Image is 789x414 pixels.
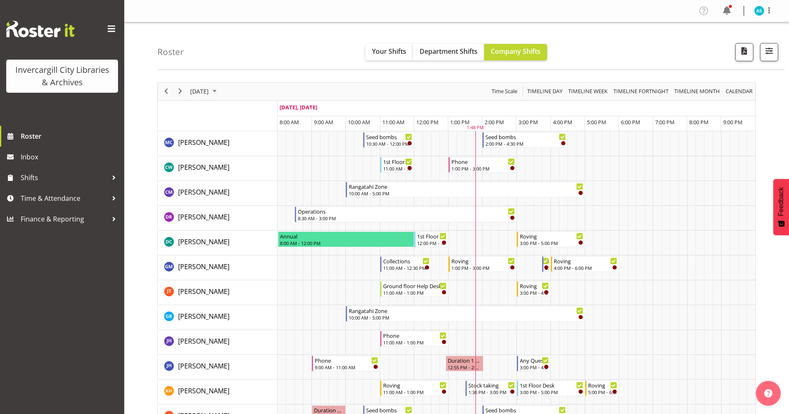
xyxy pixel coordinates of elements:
[526,86,564,96] button: Timeline Day
[383,339,446,346] div: 11:00 AM - 1:00 PM
[451,165,515,172] div: 1:00 PM - 3:00 PM
[158,330,277,355] td: Jill Harpur resource
[158,355,277,380] td: Jillian Hunter resource
[383,331,446,339] div: Phone
[178,237,229,247] a: [PERSON_NAME]
[449,256,517,272] div: Gabriel McKay Smith"s event - Roving Begin From Thursday, September 25, 2025 at 1:00:00 PM GMT+12...
[315,364,378,371] div: 9:00 AM - 11:00 AM
[178,188,229,197] span: [PERSON_NAME]
[372,47,406,56] span: Your Shifts
[490,86,519,96] button: Time Scale
[673,86,721,96] button: Timeline Month
[314,406,344,414] div: Duration 1 hours - [PERSON_NAME]
[161,86,172,96] button: Previous
[173,83,187,100] div: next period
[655,118,675,126] span: 7:00 PM
[383,381,446,389] div: Roving
[466,380,517,396] div: Kaela Harley"s event - Stock taking Begin From Thursday, September 25, 2025 at 1:30:00 PM GMT+12:...
[542,256,551,272] div: Gabriel McKay Smith"s event - New book tagging Begin From Thursday, September 25, 2025 at 3:45:00...
[158,231,277,255] td: Donald Cunningham resource
[383,289,446,296] div: 11:00 AM - 1:00 PM
[348,118,370,126] span: 10:00 AM
[554,265,617,271] div: 4:00 PM - 6:00 PM
[554,257,617,265] div: Roving
[158,131,277,156] td: Aurora Catu resource
[417,232,446,240] div: 1st Floor Desk
[725,86,753,96] span: calendar
[278,231,415,247] div: Donald Cunningham"s event - Annual Begin From Thursday, September 25, 2025 at 8:00:00 AM GMT+12:0...
[380,281,449,297] div: Glen Tomlinson"s event - Ground floor Help Desk Begin From Thursday, September 25, 2025 at 11:00:...
[178,361,229,371] a: [PERSON_NAME]
[178,187,229,197] a: [PERSON_NAME]
[485,132,566,141] div: Seed bombs
[520,282,549,290] div: Roving
[314,118,333,126] span: 9:00 AM
[178,163,229,172] span: [PERSON_NAME]
[764,389,772,397] img: help-xxl-2.png
[485,118,504,126] span: 2:00 PM
[187,83,222,100] div: September 25, 2025
[420,47,478,56] span: Department Shifts
[451,157,515,166] div: Phone
[178,361,229,371] span: [PERSON_NAME]
[449,157,517,173] div: Catherine Wilson"s event - Phone Begin From Thursday, September 25, 2025 at 1:00:00 PM GMT+12:00 ...
[14,64,110,89] div: Invercargill City Libraries & Archives
[158,305,277,330] td: Grace Roscoe-Squires resource
[777,187,785,216] span: Feedback
[450,118,470,126] span: 1:00 PM
[178,138,229,147] span: [PERSON_NAME]
[157,47,184,57] h4: Roster
[485,140,566,147] div: 2:00 PM - 4:30 PM
[382,118,405,126] span: 11:00 AM
[178,286,229,296] a: [PERSON_NAME]
[416,118,439,126] span: 12:00 PM
[383,389,446,395] div: 11:00 AM - 1:00 PM
[280,232,413,240] div: Annual
[178,287,229,296] span: [PERSON_NAME]
[280,118,299,126] span: 8:00 AM
[724,86,754,96] button: Month
[520,240,583,246] div: 3:00 PM - 5:00 PM
[349,182,583,190] div: Rangatahi Zone
[178,386,229,396] a: [PERSON_NAME]
[380,157,414,173] div: Catherine Wilson"s event - 1st Floor Desk Begin From Thursday, September 25, 2025 at 11:00:00 AM ...
[612,86,670,96] button: Fortnight
[158,156,277,181] td: Catherine Wilson resource
[526,86,563,96] span: Timeline Day
[545,257,549,265] div: New book tagging
[383,165,412,172] div: 11:00 AM - 12:00 PM
[366,140,413,147] div: 10:30 AM - 12:00 PM
[414,231,448,247] div: Donald Cunningham"s event - 1st Floor Desk Begin From Thursday, September 25, 2025 at 12:00:00 PM...
[760,43,778,61] button: Filter Shifts
[773,179,789,235] button: Feedback - Show survey
[21,192,108,205] span: Time & Attendance
[280,240,413,246] div: 8:00 AM - 12:00 PM
[517,356,551,371] div: Jillian Hunter"s event - Any Questions Begin From Thursday, September 25, 2025 at 3:00:00 PM GMT+...
[519,118,538,126] span: 3:00 PM
[178,262,229,272] a: [PERSON_NAME]
[158,206,277,231] td: Debra Robinson resource
[178,212,229,221] span: [PERSON_NAME]
[159,83,173,100] div: previous period
[413,44,484,60] button: Department Shifts
[349,190,583,197] div: 10:00 AM - 5:00 PM
[349,306,583,315] div: Rangatahi Zone
[485,406,566,414] div: Seed bombs
[491,86,518,96] span: Time Scale
[483,132,568,148] div: Aurora Catu"s event - Seed bombs Begin From Thursday, September 25, 2025 at 2:00:00 PM GMT+12:00 ...
[448,356,481,364] div: Duration 1 hours - [PERSON_NAME]
[21,171,108,184] span: Shifts
[383,282,446,290] div: Ground floor Help Desk
[21,213,108,225] span: Finance & Reporting
[448,364,481,371] div: 12:55 PM - 2:01 PM
[689,118,709,126] span: 8:00 PM
[178,336,229,346] a: [PERSON_NAME]
[520,381,583,389] div: 1st Floor Desk
[178,212,229,222] a: [PERSON_NAME]
[365,44,413,60] button: Your Shifts
[613,86,669,96] span: Timeline Fortnight
[189,86,210,96] span: [DATE]
[189,86,220,96] button: September 2025
[417,240,446,246] div: 12:00 PM - 1:00 PM
[553,118,572,126] span: 4:00 PM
